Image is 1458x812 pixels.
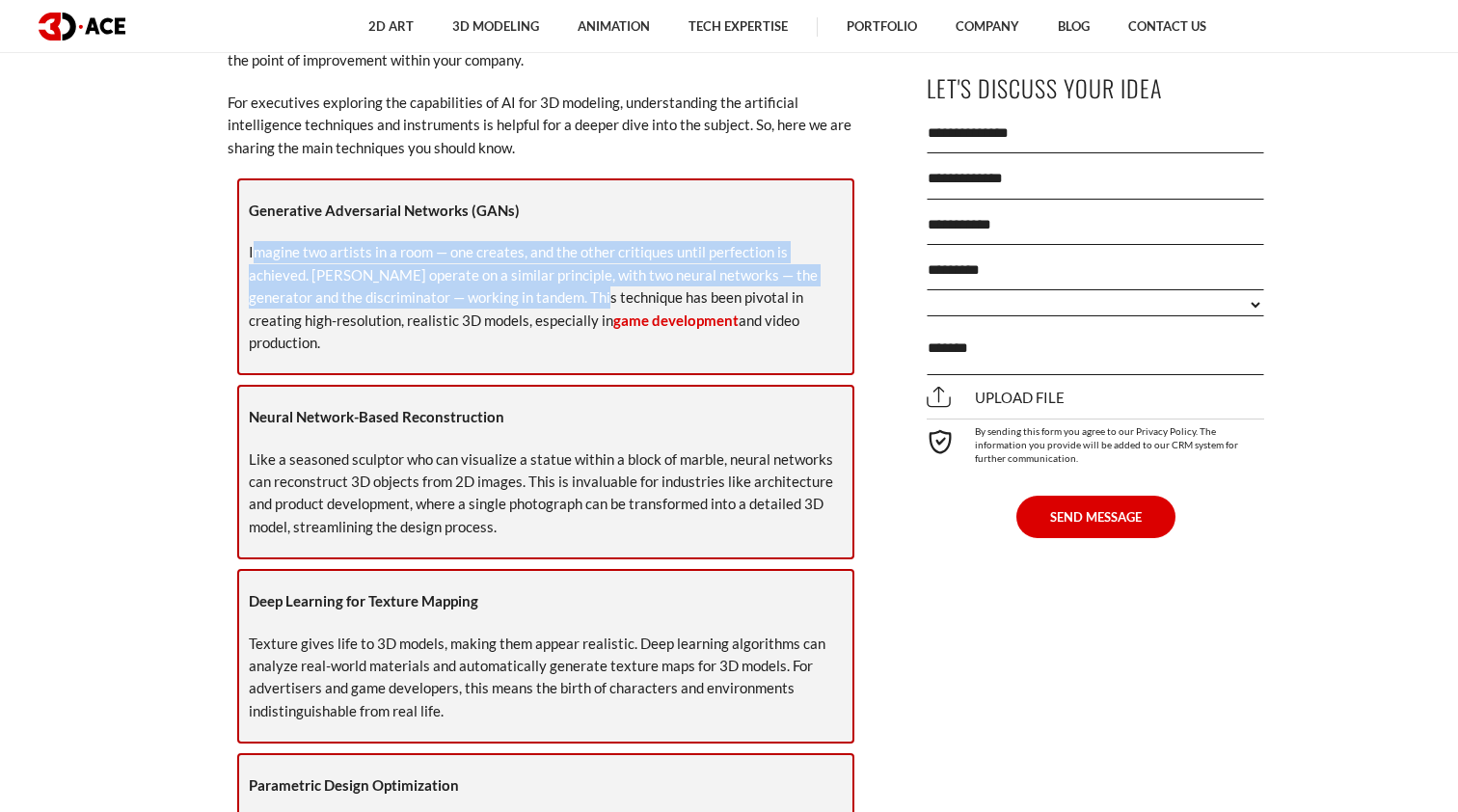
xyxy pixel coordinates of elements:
[1016,496,1175,538] button: SEND MESSAGE
[39,13,125,41] img: logo dark
[249,633,843,723] p: Texture gives life to 3D models, making them appear realistic. Deep learning algorithms can analy...
[249,241,843,354] p: Imagine two artists in a room — one creates, and the other critiques until perfection is achieved...
[249,408,504,425] strong: Neural Network-Based Reconstruction
[927,419,1264,465] div: By sending this form you agree to our Privacy Policy. The information you provide will be added t...
[613,311,739,329] a: game development
[228,92,864,159] p: For executives exploring the capabilities of AI for 3D modeling, understanding the artificial int...
[927,389,1065,406] span: Upload file
[249,202,520,219] strong: Generative Adversarial Networks (GANs)
[249,592,478,609] strong: Deep Learning for Texture Mapping
[927,67,1264,110] p: Let's Discuss Your Idea
[249,776,459,794] strong: Parametric Design Optimization
[249,448,843,539] p: Like a seasoned sculptor who can visualize a statue within a block of marble, neural networks can...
